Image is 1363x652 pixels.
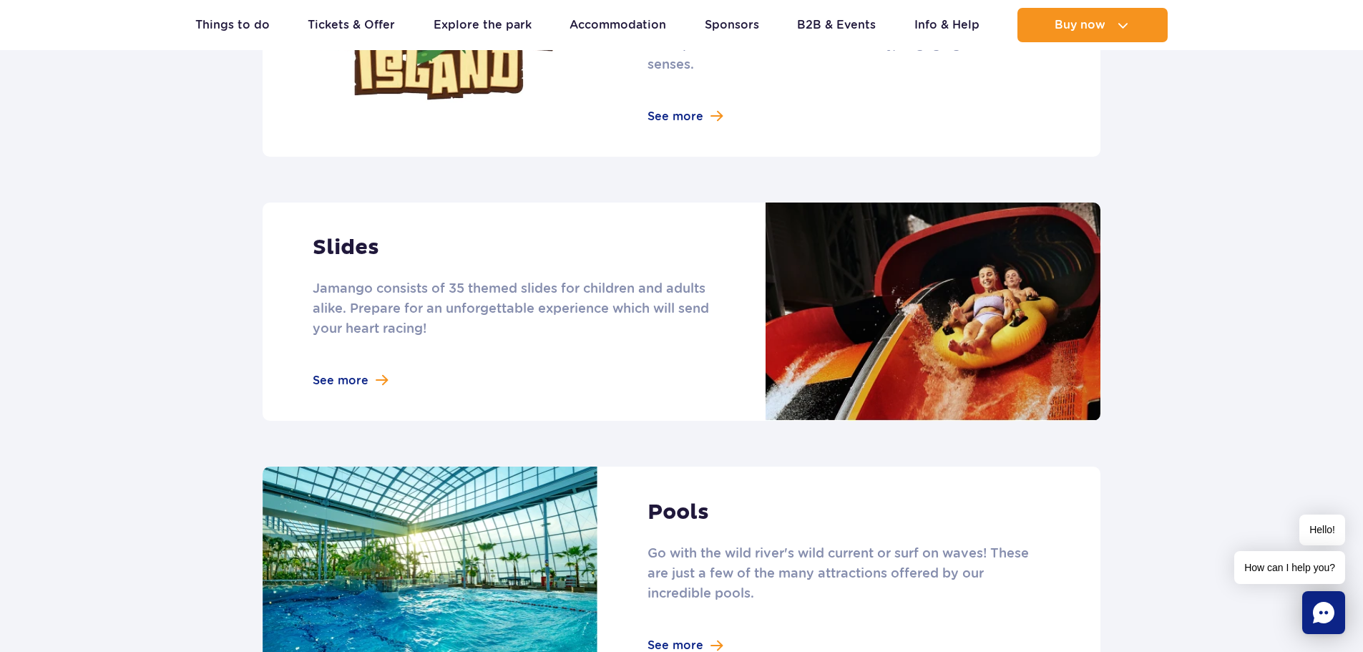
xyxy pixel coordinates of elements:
span: Hello! [1299,515,1345,545]
span: How can I help you? [1234,551,1345,584]
a: Info & Help [914,8,979,42]
a: B2B & Events [797,8,876,42]
div: Chat [1302,591,1345,634]
button: Buy now [1017,8,1168,42]
a: Explore the park [434,8,532,42]
a: Accommodation [570,8,666,42]
span: Buy now [1055,19,1105,31]
a: Sponsors [705,8,759,42]
a: Things to do [195,8,270,42]
a: Tickets & Offer [308,8,395,42]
